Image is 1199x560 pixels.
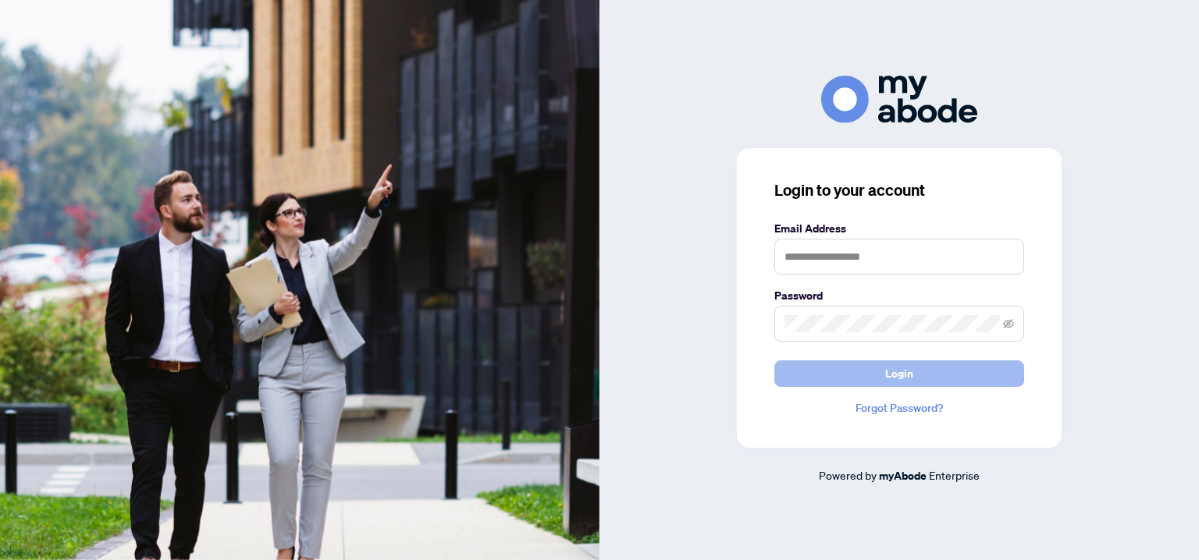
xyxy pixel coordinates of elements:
[879,467,927,484] a: myAbode
[774,287,1024,304] label: Password
[774,399,1024,416] a: Forgot Password?
[774,179,1024,201] h3: Login to your account
[1003,318,1014,329] span: eye-invisible
[885,361,913,386] span: Login
[774,360,1024,387] button: Login
[819,468,877,482] span: Powered by
[774,220,1024,237] label: Email Address
[929,468,980,482] span: Enterprise
[821,76,977,123] img: ma-logo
